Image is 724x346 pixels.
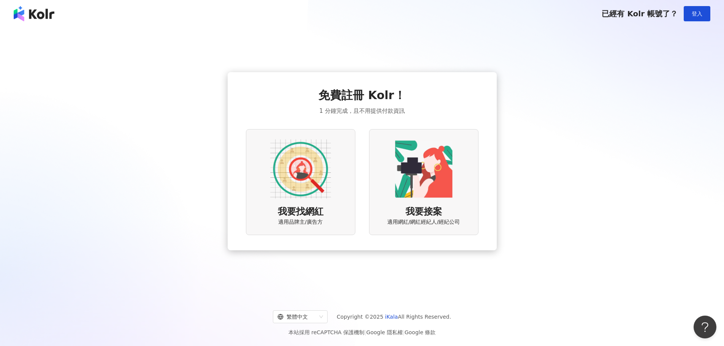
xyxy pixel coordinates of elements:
[393,139,454,199] img: KOL identity option
[406,205,442,218] span: 我要接案
[278,205,323,218] span: 我要找網紅
[318,87,406,103] span: 免費註冊 Kolr！
[404,329,436,335] a: Google 條款
[385,314,398,320] a: iKala
[14,6,54,21] img: logo
[403,329,405,335] span: |
[387,218,460,226] span: 適用網紅/網紅經紀人/經紀公司
[288,328,436,337] span: 本站採用 reCAPTCHA 保護機制
[337,312,451,321] span: Copyright © 2025 All Rights Reserved.
[278,218,323,226] span: 適用品牌主/廣告方
[602,9,678,18] span: 已經有 Kolr 帳號了？
[277,311,316,323] div: 繁體中文
[684,6,710,21] button: 登入
[270,139,331,199] img: AD identity option
[364,329,366,335] span: |
[692,11,702,17] span: 登入
[694,316,716,338] iframe: Help Scout Beacon - Open
[319,106,404,115] span: 1 分鐘完成，且不用提供付款資訊
[366,329,403,335] a: Google 隱私權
